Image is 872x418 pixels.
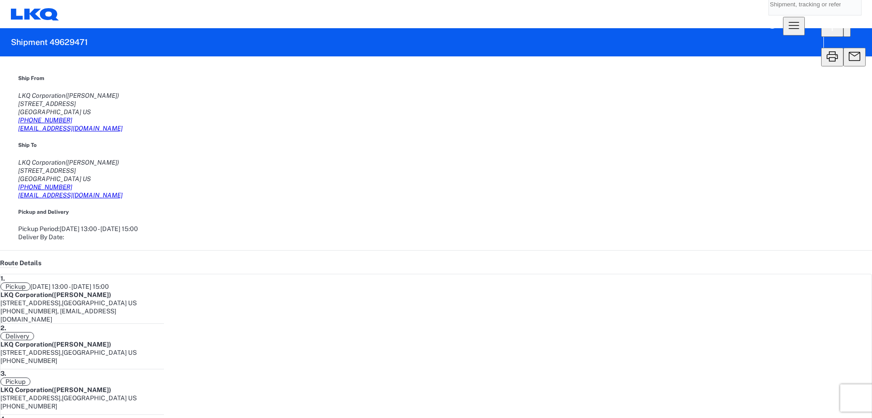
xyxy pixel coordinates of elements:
[18,233,64,241] span: Deliver By Date:
[18,116,72,124] a: [PHONE_NUMBER]
[18,141,854,149] h5: Ship To
[0,394,62,402] span: [STREET_ADDRESS],
[52,341,111,348] span: ([PERSON_NAME])
[30,283,109,290] span: [DATE] 13:00 - [DATE] 15:00
[65,159,119,166] span: ([PERSON_NAME])
[18,166,854,175] div: [STREET_ADDRESS]
[0,378,30,386] span: Pickup
[18,158,854,166] div: LKQ Corporation
[0,282,30,291] span: Pickup
[0,291,111,298] strong: LKQ Corporation
[0,370,6,377] strong: 3.
[59,225,138,232] span: [DATE] 13:00 - [DATE] 15:00
[18,225,59,232] span: Pickup Period:
[0,341,111,348] strong: LKQ Corporation
[11,37,88,48] h2: Shipment 49629471
[65,92,119,99] span: ([PERSON_NAME])
[0,349,62,356] span: [STREET_ADDRESS],
[18,74,854,82] h5: Ship From
[62,394,137,402] span: [GEOGRAPHIC_DATA] US
[18,125,123,132] a: [EMAIL_ADDRESS][DOMAIN_NAME]
[18,91,854,100] div: LKQ Corporation
[18,175,854,183] div: [GEOGRAPHIC_DATA] US
[18,183,72,191] a: [PHONE_NUMBER]
[0,357,164,365] div: [PHONE_NUMBER]
[52,386,111,393] span: ([PERSON_NAME])
[62,299,137,307] span: [GEOGRAPHIC_DATA] US
[0,324,6,332] strong: 2.
[0,275,5,282] strong: 1.
[18,208,854,216] h5: Pickup and Delivery
[0,332,34,340] span: Delivery
[0,307,164,323] div: [PHONE_NUMBER], [EMAIL_ADDRESS][DOMAIN_NAME]
[18,108,854,116] div: [GEOGRAPHIC_DATA] US
[52,291,111,298] span: ([PERSON_NAME])
[18,191,123,199] a: [EMAIL_ADDRESS][DOMAIN_NAME]
[0,299,62,307] span: [STREET_ADDRESS],
[0,402,164,410] div: [PHONE_NUMBER]
[18,100,854,108] div: [STREET_ADDRESS]
[0,386,111,393] strong: LKQ Corporation
[62,349,137,356] span: [GEOGRAPHIC_DATA] US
